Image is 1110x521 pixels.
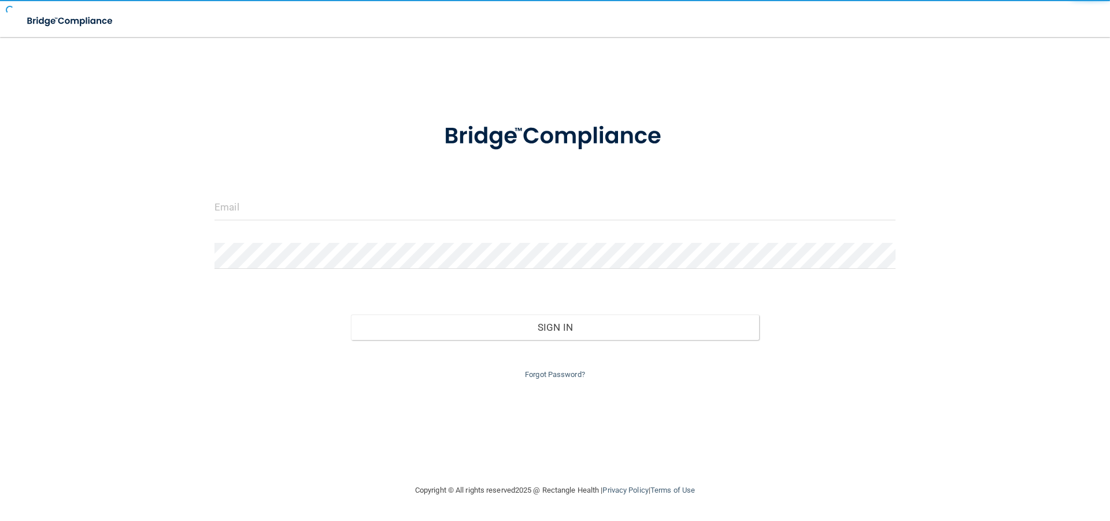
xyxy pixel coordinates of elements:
img: bridge_compliance_login_screen.278c3ca4.svg [420,106,690,167]
a: Forgot Password? [525,370,585,379]
img: bridge_compliance_login_screen.278c3ca4.svg [17,9,124,33]
div: Copyright © All rights reserved 2025 @ Rectangle Health | | [344,472,766,509]
input: Email [214,194,896,220]
a: Privacy Policy [602,486,648,494]
button: Sign In [351,315,760,340]
a: Terms of Use [650,486,695,494]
